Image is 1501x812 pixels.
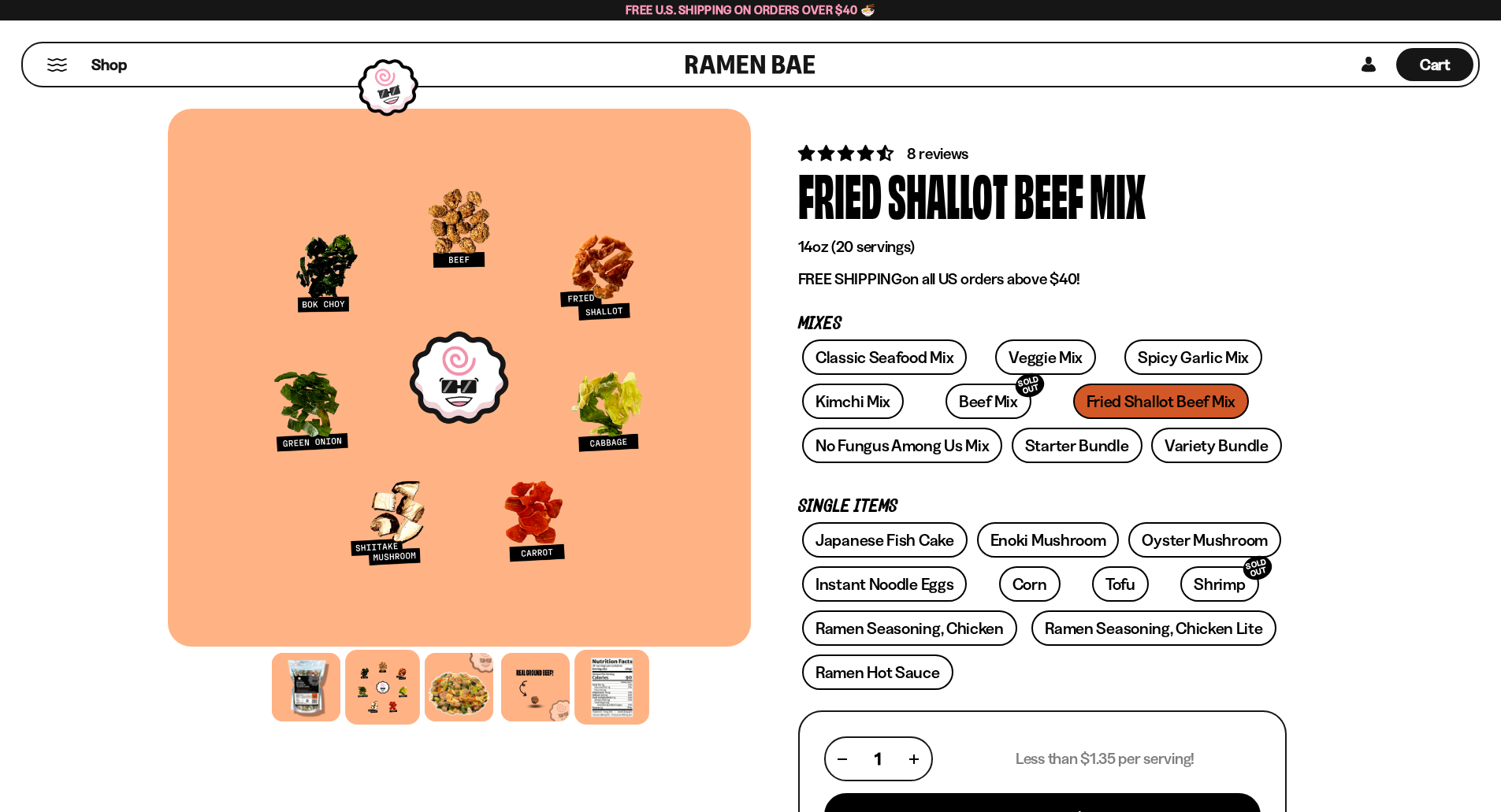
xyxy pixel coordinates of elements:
[999,566,1061,602] a: Corn
[91,48,127,81] a: Shop
[1012,370,1047,401] div: SOLD OUT
[1092,566,1149,602] a: Tofu
[1031,610,1276,646] a: Ramen Seasoning, Chicken Lite
[946,384,1031,419] a: Beef MixSOLD OUT
[1240,553,1275,584] div: SOLD OUT
[798,165,882,224] div: Fried
[802,339,967,375] a: Classic Seafood Mix
[1012,428,1142,463] a: Starter Bundle
[1090,165,1146,224] div: Mix
[798,143,897,163] span: 4.62 stars
[46,58,68,72] button: Mobile Menu Trigger
[977,522,1120,558] a: Enoki Mushroom
[907,144,968,163] span: 8 reviews
[798,269,1287,289] p: on all US orders above $40!
[802,428,1002,463] a: No Fungus Among Us Mix
[91,54,127,76] span: Shop
[626,2,875,17] span: Free U.S. Shipping on Orders over $40 🍜
[802,566,967,602] a: Instant Noodle Eggs
[1128,522,1281,558] a: Oyster Mushroom
[802,654,953,690] a: Ramen Hot Sauce
[1420,55,1451,74] span: Cart
[798,499,1287,514] p: Single Items
[888,165,1008,224] div: Shallot
[995,339,1096,375] a: Veggie Mix
[798,269,902,288] strong: FREE SHIPPING
[1014,165,1083,224] div: Beef
[798,317,1287,332] p: Mixes
[1151,428,1282,463] a: Variety Bundle
[1396,43,1473,86] a: Cart
[798,237,1287,257] p: 14oz (20 servings)
[875,749,881,769] span: 1
[802,384,904,419] a: Kimchi Mix
[802,610,1017,646] a: Ramen Seasoning, Chicken
[1124,339,1262,375] a: Spicy Garlic Mix
[802,522,968,558] a: Japanese Fish Cake
[1016,749,1194,769] p: Less than $1.35 per serving!
[1180,566,1258,602] a: ShrimpSOLD OUT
